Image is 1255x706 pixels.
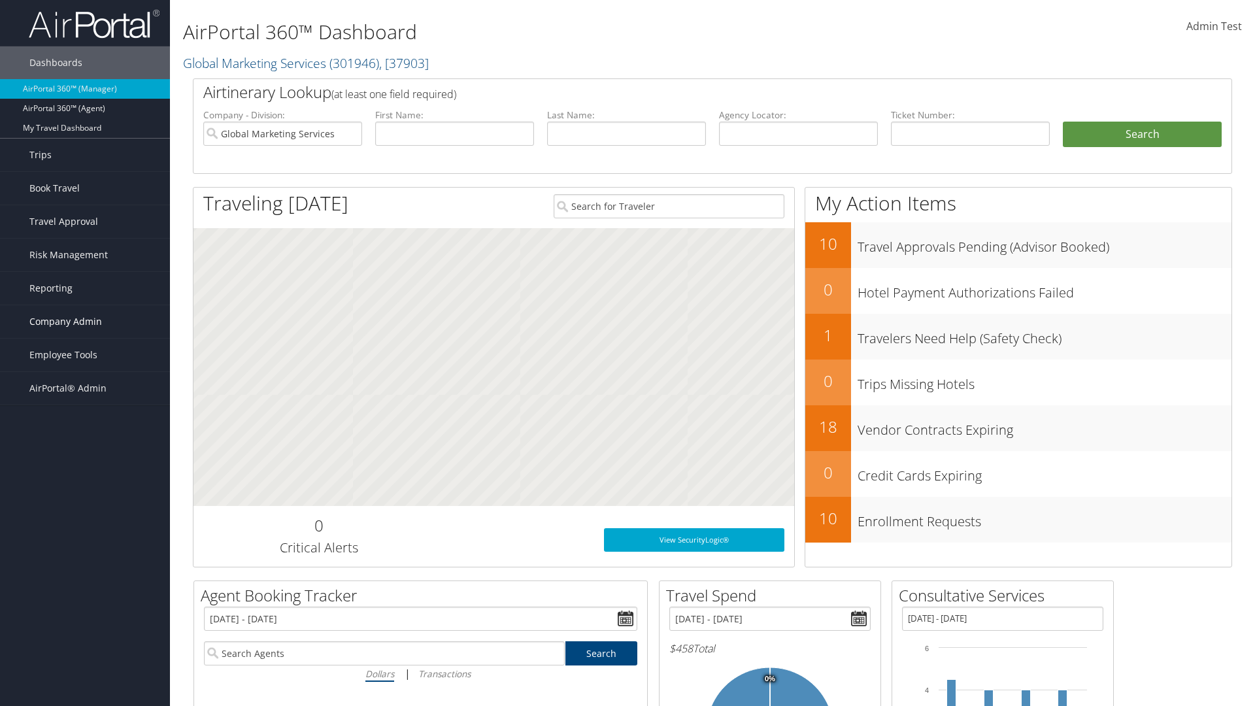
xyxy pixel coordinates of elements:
h6: Total [669,641,871,656]
span: Employee Tools [29,339,97,371]
h2: 0 [203,514,434,537]
h2: 10 [805,507,851,529]
i: Dollars [365,667,394,680]
label: First Name: [375,109,534,122]
h3: Critical Alerts [203,539,434,557]
label: Company - Division: [203,109,362,122]
label: Agency Locator: [719,109,878,122]
label: Last Name: [547,109,706,122]
h2: 0 [805,278,851,301]
h2: 1 [805,324,851,346]
span: AirPortal® Admin [29,372,107,405]
tspan: 6 [925,645,929,652]
span: ( 301946 ) [329,54,379,72]
a: 10Travel Approvals Pending (Advisor Booked) [805,222,1231,268]
div: | [204,665,637,682]
h2: Agent Booking Tracker [201,584,647,607]
span: Admin Test [1186,19,1242,33]
h3: Enrollment Requests [858,506,1231,531]
span: Reporting [29,272,73,305]
span: , [ 37903 ] [379,54,429,72]
h3: Vendor Contracts Expiring [858,414,1231,439]
h2: 0 [805,462,851,484]
input: Search for Traveler [554,194,784,218]
span: Risk Management [29,239,108,271]
h1: AirPortal 360™ Dashboard [183,18,889,46]
img: airportal-logo.png [29,8,159,39]
h2: Airtinerary Lookup [203,81,1135,103]
input: Search Agents [204,641,565,665]
a: 1Travelers Need Help (Safety Check) [805,314,1231,360]
a: Search [565,641,638,665]
a: 0Credit Cards Expiring [805,451,1231,497]
a: 18Vendor Contracts Expiring [805,405,1231,451]
h1: My Action Items [805,190,1231,217]
span: Trips [29,139,52,171]
h2: Consultative Services [899,584,1113,607]
a: 0Hotel Payment Authorizations Failed [805,268,1231,314]
span: Book Travel [29,172,80,205]
tspan: 0% [765,675,775,683]
h1: Traveling [DATE] [203,190,348,217]
span: Dashboards [29,46,82,79]
span: $458 [669,641,693,656]
tspan: 4 [925,686,929,694]
span: Company Admin [29,305,102,338]
h2: 0 [805,370,851,392]
h3: Credit Cards Expiring [858,460,1231,485]
h2: 10 [805,233,851,255]
a: 0Trips Missing Hotels [805,360,1231,405]
span: Travel Approval [29,205,98,238]
a: Global Marketing Services [183,54,429,72]
a: View SecurityLogic® [604,528,784,552]
a: Admin Test [1186,7,1242,47]
h3: Hotel Payment Authorizations Failed [858,277,1231,302]
h2: 18 [805,416,851,438]
span: (at least one field required) [331,87,456,101]
h3: Trips Missing Hotels [858,369,1231,394]
h3: Travel Approvals Pending (Advisor Booked) [858,231,1231,256]
a: 10Enrollment Requests [805,497,1231,543]
label: Ticket Number: [891,109,1050,122]
h2: Travel Spend [666,584,880,607]
button: Search [1063,122,1222,148]
h3: Travelers Need Help (Safety Check) [858,323,1231,348]
i: Transactions [418,667,471,680]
